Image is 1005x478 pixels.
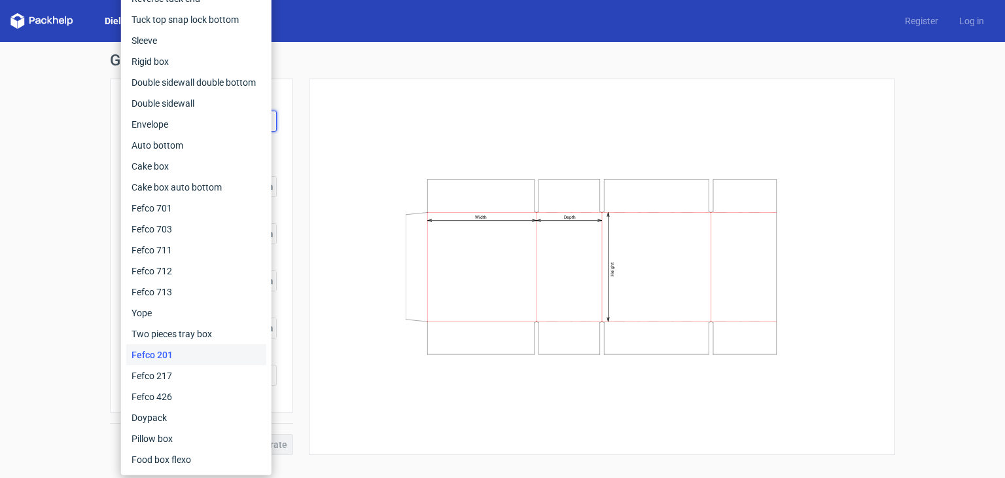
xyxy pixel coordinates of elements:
[126,282,266,303] div: Fefco 713
[126,219,266,240] div: Fefco 703
[126,72,266,93] div: Double sidewall double bottom
[126,407,266,428] div: Doypack
[126,177,266,198] div: Cake box auto bottom
[126,156,266,177] div: Cake box
[126,449,266,470] div: Food box flexo
[564,215,576,220] text: Depth
[126,51,266,72] div: Rigid box
[475,215,487,220] text: Width
[126,9,266,30] div: Tuck top snap lock bottom
[94,14,149,28] a: Dielines
[126,135,266,156] div: Auto bottom
[610,263,615,276] text: Height
[894,14,949,28] a: Register
[126,198,266,219] div: Fefco 701
[126,261,266,282] div: Fefco 712
[110,52,895,68] h1: Generate new dieline
[126,240,266,261] div: Fefco 711
[126,323,266,344] div: Two pieces tray box
[126,30,266,51] div: Sleeve
[126,93,266,114] div: Double sidewall
[949,14,995,28] a: Log in
[126,303,266,323] div: Yope
[126,386,266,407] div: Fefco 426
[126,428,266,449] div: Pillow box
[126,114,266,135] div: Envelope
[126,365,266,386] div: Fefco 217
[126,344,266,365] div: Fefco 201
